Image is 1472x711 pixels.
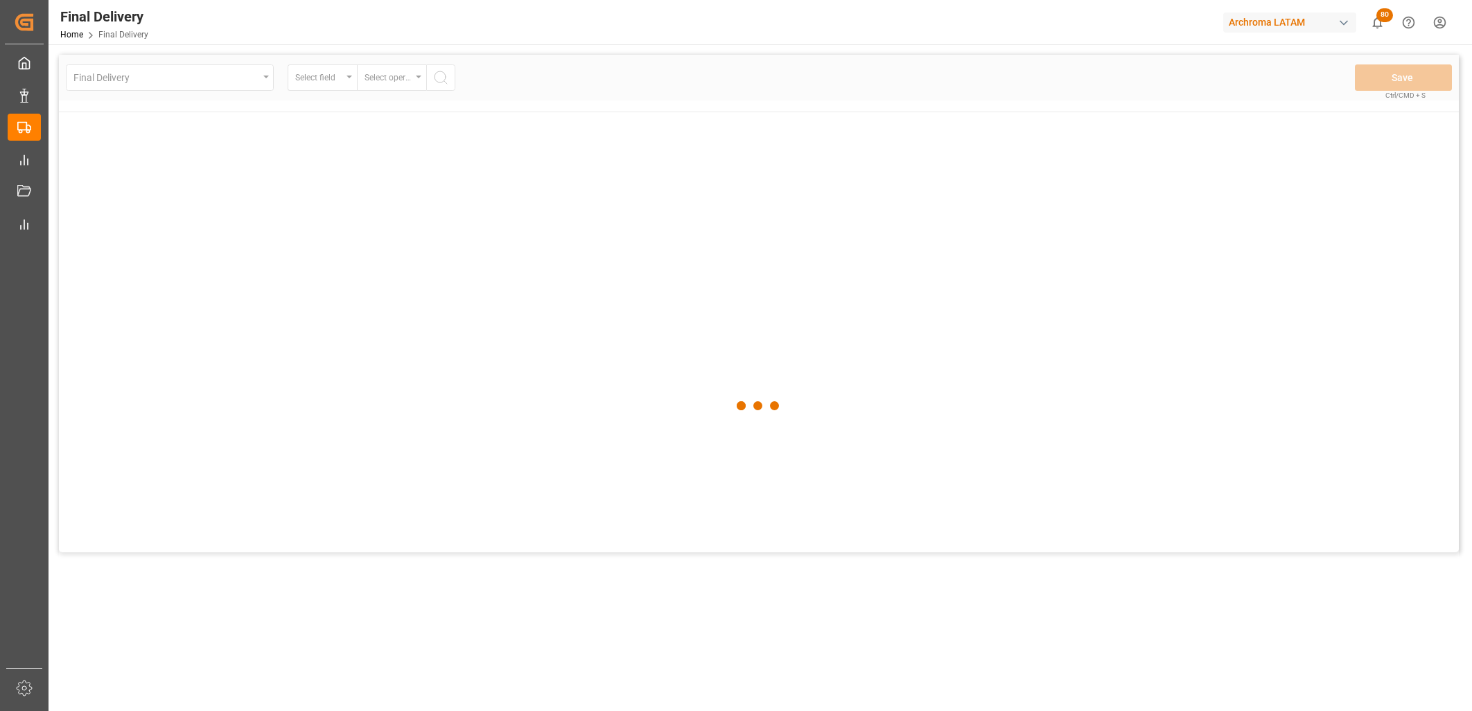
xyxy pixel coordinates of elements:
[60,30,83,39] a: Home
[1223,12,1356,33] div: Archroma LATAM
[1393,7,1424,38] button: Help Center
[60,6,148,27] div: Final Delivery
[1376,8,1393,22] span: 80
[1223,9,1362,35] button: Archroma LATAM
[1362,7,1393,38] button: show 80 new notifications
